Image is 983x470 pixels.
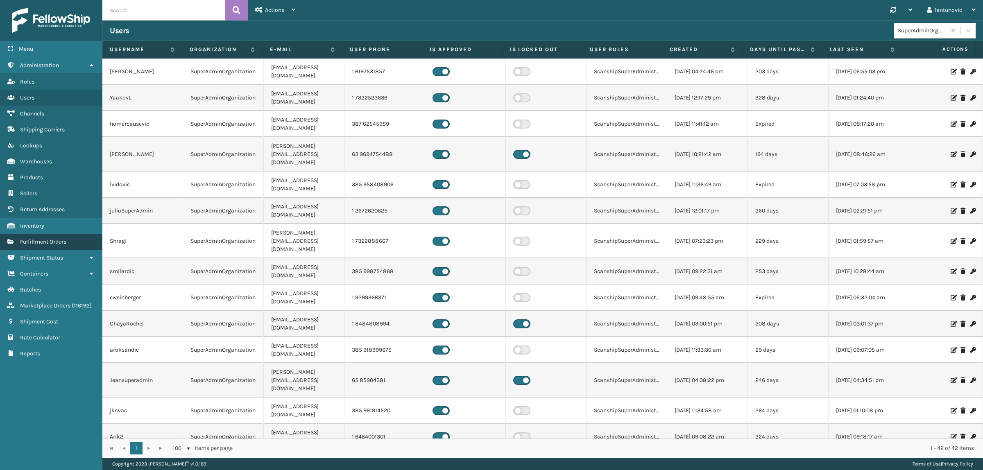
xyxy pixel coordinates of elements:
[587,258,667,285] td: ScanshipSuperAdministrator
[587,85,667,111] td: ScanshipSuperAdministrator
[430,46,494,53] label: Is Approved
[951,408,956,414] i: Edit
[960,208,965,214] i: Delete
[72,302,92,309] span: ( 116192 )
[667,424,748,450] td: [DATE] 09:08:22 am
[102,311,183,337] td: ChayaRochel
[748,363,829,398] td: 246 days
[110,46,166,53] label: Username
[102,224,183,258] td: Shragi
[344,111,425,137] td: 387 62545959
[20,270,48,277] span: Containers
[587,311,667,337] td: ScanshipSuperAdministrator
[350,46,414,53] label: User phone
[960,408,965,414] i: Delete
[748,311,829,337] td: 208 days
[829,111,909,137] td: [DATE] 08:17:20 am
[970,182,975,188] i: Change Password
[960,151,965,157] i: Delete
[830,46,886,53] label: Last Seen
[264,85,344,111] td: [EMAIL_ADDRESS][DOMAIN_NAME]
[748,172,829,198] td: Expired
[970,347,975,353] i: Change Password
[183,398,264,424] td: SuperAdminOrganization
[587,172,667,198] td: ScanshipSuperAdministrator
[587,424,667,450] td: ScanshipSuperAdministrator
[264,337,344,363] td: [EMAIL_ADDRESS][DOMAIN_NAME]
[970,151,975,157] i: Change Password
[951,321,956,327] i: Edit
[667,398,748,424] td: [DATE] 11:34:58 am
[748,137,829,172] td: 194 days
[667,311,748,337] td: [DATE] 03:00:51 pm
[951,182,956,188] i: Edit
[12,8,90,33] img: logo
[951,347,956,353] i: Edit
[173,442,233,454] span: items per page
[960,238,965,244] i: Delete
[20,190,37,197] span: Sellers
[587,198,667,224] td: ScanshipSuperAdministrator
[829,137,909,172] td: [DATE] 08:46:26 am
[264,198,344,224] td: [EMAIL_ADDRESS][DOMAIN_NAME]
[829,337,909,363] td: [DATE] 09:07:05 am
[264,285,344,311] td: [EMAIL_ADDRESS][DOMAIN_NAME]
[244,444,974,452] div: 1 - 42 of 42 items
[344,337,425,363] td: 385 918999675
[183,285,264,311] td: SuperAdminOrganization
[112,458,206,470] p: Copyright 2023 [PERSON_NAME]™ v 1.0.189
[20,142,42,149] span: Lookups
[748,224,829,258] td: 229 days
[344,398,425,424] td: 385 991914520
[667,172,748,198] td: [DATE] 11:36:49 am
[20,174,43,181] span: Products
[20,158,52,165] span: Warehouses
[265,7,284,14] span: Actions
[829,198,909,224] td: [DATE] 02:21:51 pm
[748,337,829,363] td: 29 days
[264,172,344,198] td: [EMAIL_ADDRESS][DOMAIN_NAME]
[970,434,975,440] i: Change Password
[183,85,264,111] td: SuperAdminOrganization
[20,206,65,213] span: Return Addresses
[970,377,975,383] i: Change Password
[102,363,183,398] td: Jeansuperadmin
[970,295,975,301] i: Change Password
[942,461,973,467] a: Privacy Policy
[102,137,183,172] td: [PERSON_NAME]
[951,434,956,440] i: Edit
[183,172,264,198] td: SuperAdminOrganization
[264,258,344,285] td: [EMAIL_ADDRESS][DOMAIN_NAME]
[102,424,183,450] td: Arik2
[951,269,956,274] i: Edit
[130,442,143,454] a: 1
[913,458,973,470] div: |
[183,258,264,285] td: SuperAdminOrganization
[264,363,344,398] td: [PERSON_NAME][EMAIL_ADDRESS][DOMAIN_NAME]
[183,363,264,398] td: SuperAdminOrganization
[829,363,909,398] td: [DATE] 04:34:51 pm
[667,137,748,172] td: [DATE] 10:21:42 am
[748,111,829,137] td: Expired
[20,222,44,229] span: Inventory
[20,238,66,245] span: Fulfillment Orders
[970,321,975,327] i: Change Password
[829,224,909,258] td: [DATE] 01:59:57 am
[264,424,344,450] td: [EMAIL_ADDRESS][DOMAIN_NAME]
[829,424,909,450] td: [DATE] 09:18:17 am
[590,46,655,53] label: User Roles
[183,59,264,85] td: SuperAdminOrganization
[970,408,975,414] i: Change Password
[183,311,264,337] td: SuperAdminOrganization
[587,337,667,363] td: ScanshipSuperAdministrator
[264,311,344,337] td: [EMAIL_ADDRESS][DOMAIN_NAME]
[102,172,183,198] td: ividovic
[344,285,425,311] td: 1 9299966371
[951,238,956,244] i: Edit
[960,295,965,301] i: Delete
[667,258,748,285] td: [DATE] 09:22:31 am
[829,59,909,85] td: [DATE] 06:55:03 pm
[970,238,975,244] i: Change Password
[183,111,264,137] td: SuperAdminOrganization
[960,377,965,383] i: Delete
